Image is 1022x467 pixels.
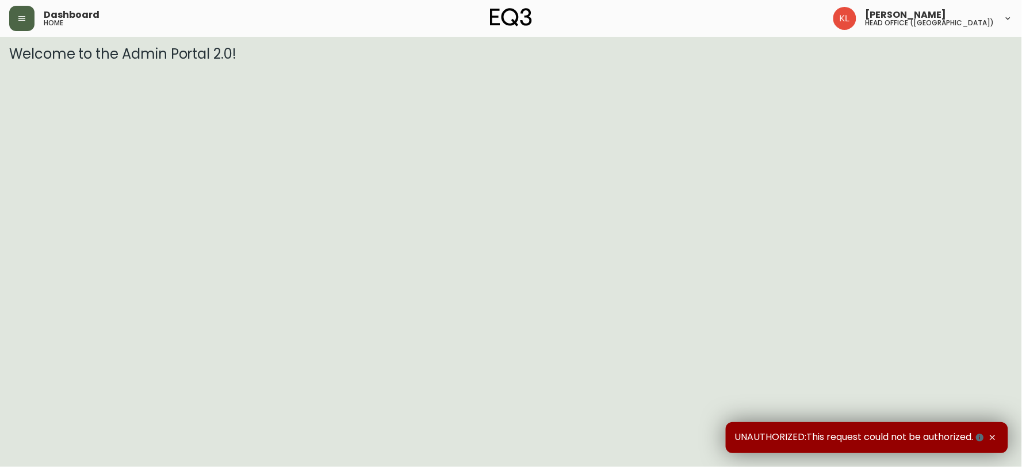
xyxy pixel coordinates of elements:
h5: home [44,20,63,26]
span: Dashboard [44,10,99,20]
img: logo [490,8,533,26]
span: [PERSON_NAME] [866,10,947,20]
span: UNAUTHORIZED:This request could not be authorized. [735,431,986,444]
img: 2c0c8aa7421344cf0398c7f872b772b5 [833,7,856,30]
h3: Welcome to the Admin Portal 2.0! [9,46,1013,62]
h5: head office ([GEOGRAPHIC_DATA]) [866,20,994,26]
